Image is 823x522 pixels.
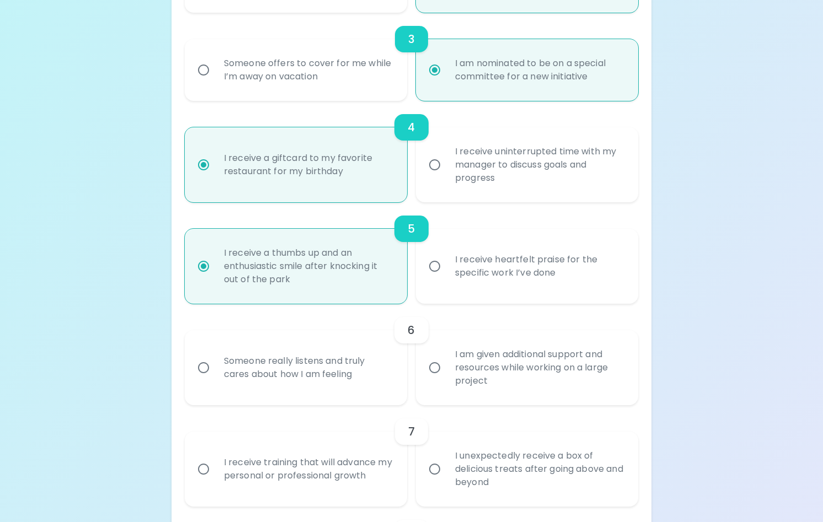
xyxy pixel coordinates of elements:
[446,335,632,401] div: I am given additional support and resources while working on a large project
[215,138,401,191] div: I receive a giftcard to my favorite restaurant for my birthday
[408,423,415,440] h6: 7
[446,240,632,293] div: I receive heartfelt praise for the specific work I’ve done
[185,13,638,101] div: choice-group-check
[215,233,401,299] div: I receive a thumbs up and an enthusiastic smile after knocking it out of the park
[408,220,415,238] h6: 5
[215,443,401,496] div: I receive training that will advance my personal or professional growth
[185,202,638,304] div: choice-group-check
[215,341,401,394] div: Someone really listens and truly cares about how I am feeling
[185,304,638,405] div: choice-group-check
[185,101,638,202] div: choice-group-check
[446,436,632,502] div: I unexpectedly receive a box of delicious treats after going above and beyond
[185,405,638,507] div: choice-group-check
[446,132,632,198] div: I receive uninterrupted time with my manager to discuss goals and progress
[408,321,415,339] h6: 6
[446,44,632,96] div: I am nominated to be on a special committee for a new initiative
[408,30,415,48] h6: 3
[215,44,401,96] div: Someone offers to cover for me while I’m away on vacation
[408,119,415,136] h6: 4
